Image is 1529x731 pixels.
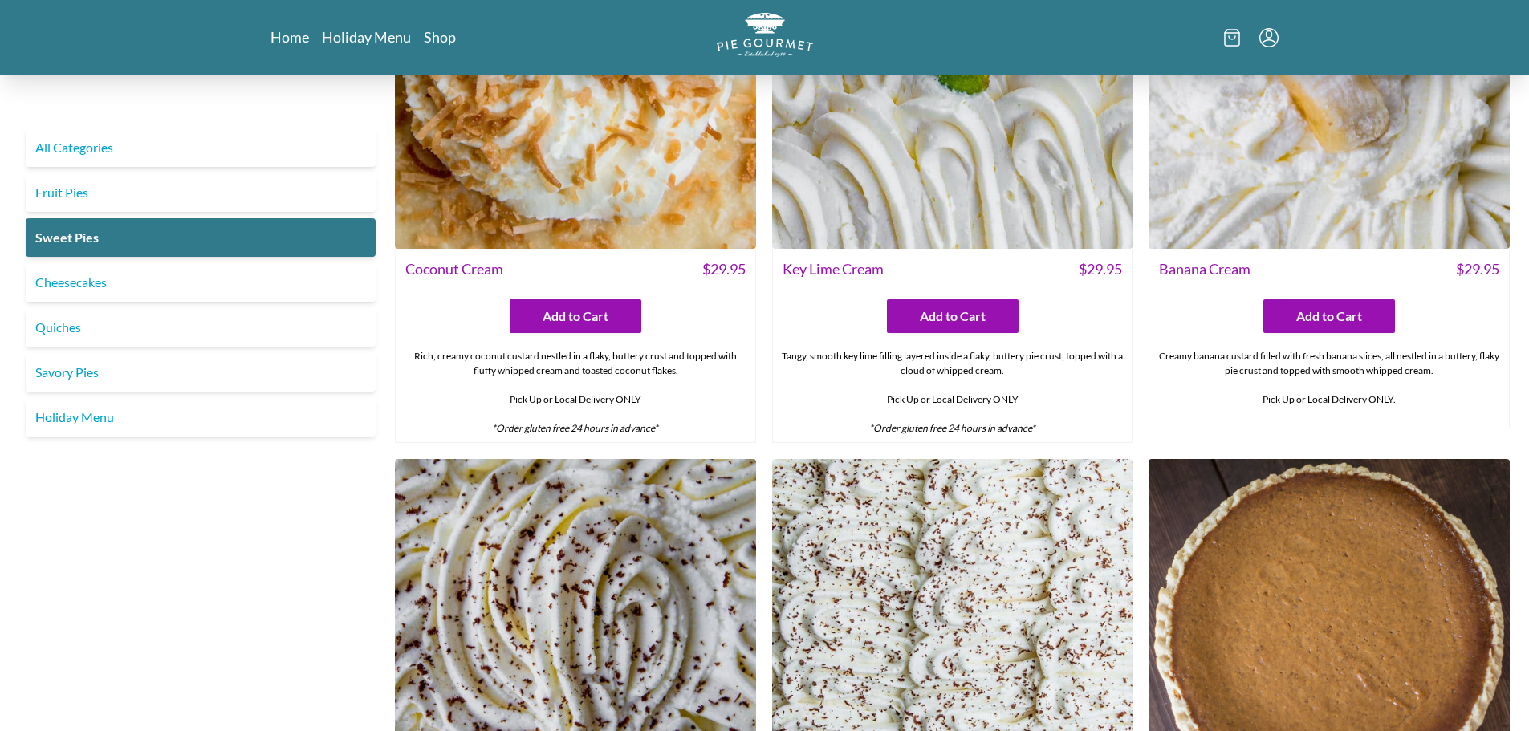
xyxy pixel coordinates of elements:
[1149,343,1509,428] div: Creamy banana custard filled with fresh banana slices, all nestled in a buttery, flaky pie crust ...
[510,299,641,333] button: Add to Cart
[26,398,376,437] a: Holiday Menu
[1079,258,1122,280] span: $ 29.95
[920,307,986,326] span: Add to Cart
[783,258,884,280] span: Key Lime Cream
[424,27,456,47] a: Shop
[26,173,376,212] a: Fruit Pies
[1263,299,1395,333] button: Add to Cart
[26,128,376,167] a: All Categories
[717,13,813,57] img: logo
[270,27,309,47] a: Home
[26,218,376,257] a: Sweet Pies
[1456,258,1499,280] span: $ 29.95
[702,258,746,280] span: $ 29.95
[543,307,608,326] span: Add to Cart
[869,422,1035,434] em: *Order gluten free 24 hours in advance*
[396,343,755,442] div: Rich, creamy coconut custard nestled in a flaky, buttery crust and topped with fluffy whipped cre...
[26,353,376,392] a: Savory Pies
[1296,307,1362,326] span: Add to Cart
[492,422,658,434] em: *Order gluten free 24 hours in advance*
[773,343,1133,442] div: Tangy, smooth key lime filling layered inside a flaky, buttery pie crust, topped with a cloud of ...
[26,308,376,347] a: Quiches
[322,27,411,47] a: Holiday Menu
[1159,258,1250,280] span: Banana Cream
[887,299,1019,333] button: Add to Cart
[1259,28,1279,47] button: Menu
[717,13,813,62] a: Logo
[26,263,376,302] a: Cheesecakes
[405,258,503,280] span: Coconut Cream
